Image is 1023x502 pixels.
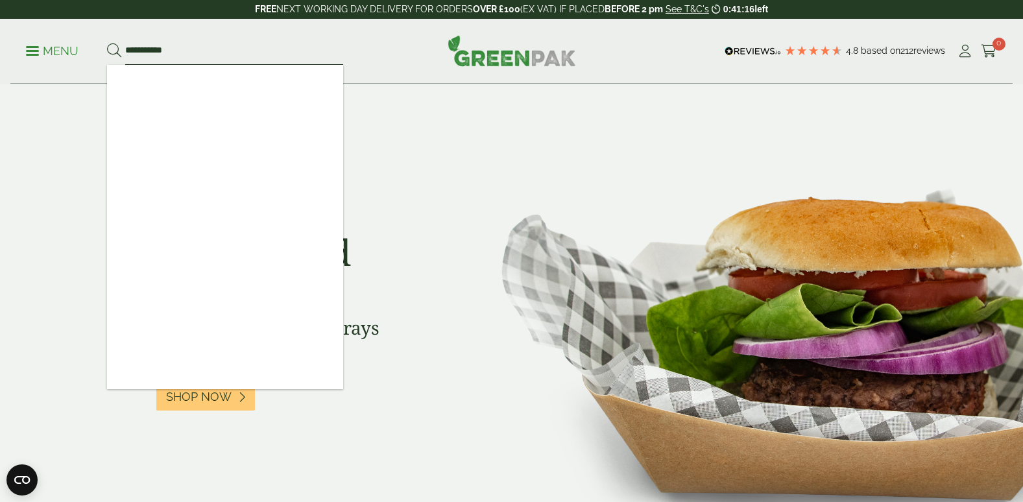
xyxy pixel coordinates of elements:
i: Cart [981,45,997,58]
span: left [754,4,768,14]
img: REVIEWS.io [725,47,781,56]
span: Shop Now [166,390,232,404]
span: 0 [993,38,1005,51]
strong: OVER £100 [473,4,520,14]
button: Open CMP widget [6,464,38,496]
strong: FREE [255,4,276,14]
span: 212 [900,45,913,56]
a: Menu [26,43,78,56]
span: 0:41:16 [723,4,754,14]
a: See T&C's [666,4,709,14]
div: 4.79 Stars [784,45,843,56]
span: Based on [861,45,900,56]
a: Shop Now [156,383,255,411]
i: My Account [957,45,973,58]
p: Menu [26,43,78,59]
a: 0 [981,42,997,61]
span: reviews [913,45,945,56]
img: GreenPak Supplies [448,35,576,66]
strong: BEFORE 2 pm [605,4,663,14]
span: 4.8 [846,45,861,56]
